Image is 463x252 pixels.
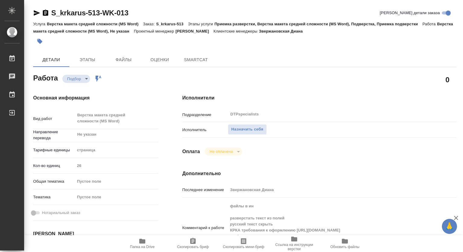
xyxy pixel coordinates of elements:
[442,219,457,234] button: 🙏
[73,56,102,64] span: Этапы
[33,22,47,26] p: Услуга
[330,245,360,249] span: Обновить файлы
[62,75,90,83] div: Подбор
[42,9,49,17] button: Скопировать ссылку
[145,56,174,64] span: Оценки
[33,147,75,153] p: Тарифные единицы
[188,22,215,26] p: Этапы услуги
[47,22,143,26] p: Верстка макета средней сложности (MS Word)
[205,147,242,156] div: Подбор
[182,225,228,231] p: Комментарий к работе
[65,76,83,81] button: Подбор
[33,35,46,48] button: Добавить тэг
[77,178,151,184] div: Пустое поле
[214,22,422,26] p: Приемка разверстки, Верстка макета средней сложности (MS Word), Подверстка, Приемка подверстки
[130,245,155,249] span: Папка на Drive
[269,235,320,252] button: Ссылка на инструкции верстки
[213,29,259,33] p: Клиентские менеджеры
[75,145,158,155] div: страница
[182,94,456,102] h4: Исполнители
[75,176,158,187] div: Пустое поле
[77,194,151,200] div: Пустое поле
[109,56,138,64] span: Файлы
[33,116,75,122] p: Вид работ
[143,22,156,26] p: Заказ:
[218,235,269,252] button: Скопировать мини-бриф
[75,192,158,202] div: Пустое поле
[182,112,228,118] p: Подразделение
[259,29,307,33] p: Звержановская Диана
[33,22,453,33] p: Верстка макета средней сложности (MS Word), Не указан
[272,243,316,251] span: Ссылка на инструкции верстки
[75,161,158,170] input: Пустое поле
[37,56,66,64] span: Детали
[208,149,235,154] button: Не оплачена
[320,235,370,252] button: Обновить файлы
[42,210,80,216] span: Нотариальный заказ
[33,178,75,184] p: Общая тематика
[228,185,433,194] input: Пустое поле
[156,22,188,26] p: S_krkarus-513
[117,235,168,252] button: Папка на Drive
[182,170,456,177] h4: Дополнительно
[380,10,440,16] span: [PERSON_NAME] детали заказа
[134,29,175,33] p: Проектный менеджер
[51,9,128,17] a: S_krkarus-513-WK-013
[33,230,158,238] h4: [PERSON_NAME]
[223,245,264,249] span: Скопировать мини-бриф
[181,56,210,64] span: SmartCat
[177,245,209,249] span: Скопировать бриф
[175,29,213,33] p: [PERSON_NAME]
[182,148,200,155] h4: Оплата
[33,129,75,141] p: Направление перевода
[231,126,263,133] span: Назначить себя
[446,74,449,85] h2: 0
[33,94,158,102] h4: Основная информация
[33,194,75,200] p: Тематика
[422,22,437,26] p: Работа
[182,127,228,133] p: Исполнитель
[444,220,455,233] span: 🙏
[228,124,266,135] button: Назначить себя
[182,187,228,193] p: Последнее изменение
[33,163,75,169] p: Кол-во единиц
[33,9,40,17] button: Скопировать ссылку для ЯМессенджера
[168,235,218,252] button: Скопировать бриф
[33,72,58,83] h2: Работа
